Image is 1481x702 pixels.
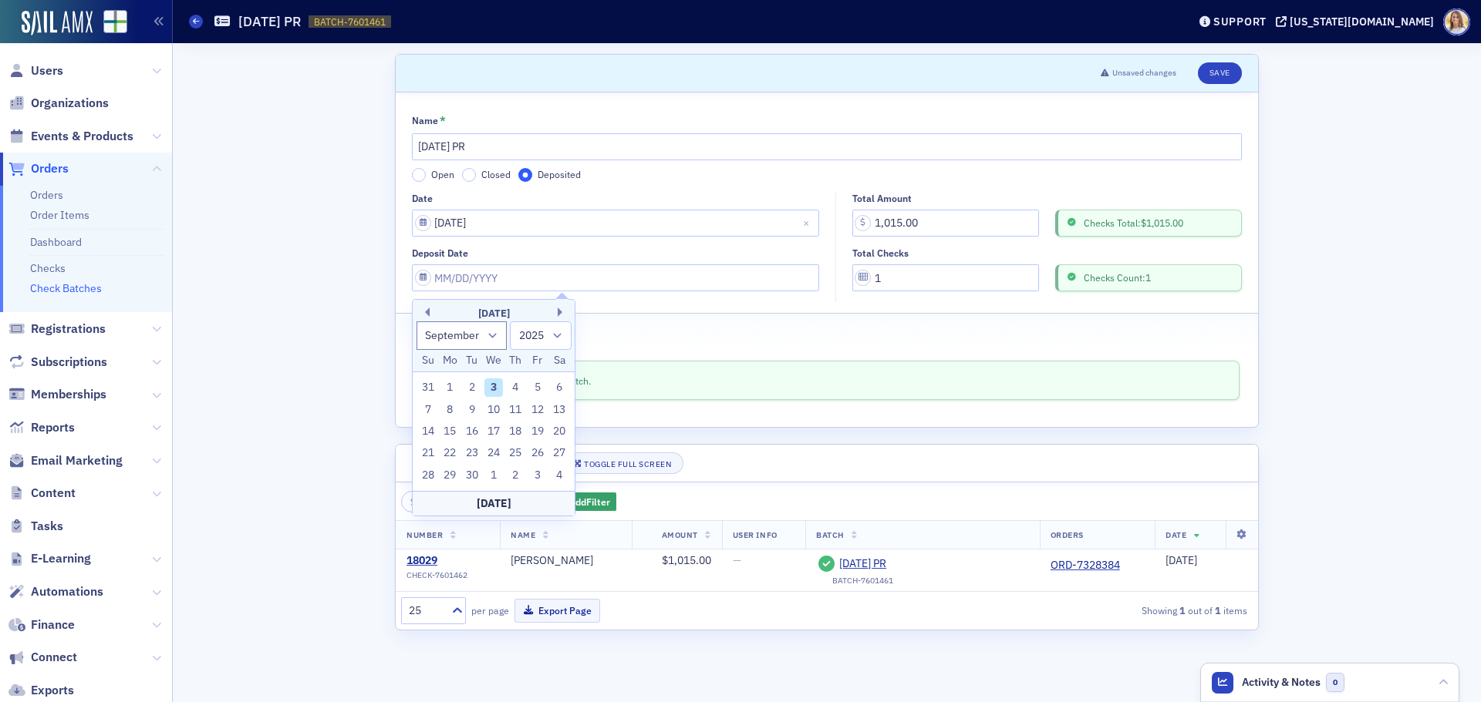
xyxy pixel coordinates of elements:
[733,553,741,567] span: —
[8,128,133,145] a: Events & Products
[481,168,511,180] span: Closed
[8,518,63,535] a: Tasks
[463,444,481,462] div: Choose Tuesday, September 23rd, 2025
[419,401,437,419] div: Choose Sunday, September 7th, 2025
[550,378,568,397] div: Choose Saturday, September 6th, 2025
[103,10,127,34] img: SailAMX
[31,419,75,436] span: Reports
[412,210,819,237] input: MM/DD/YYYY
[8,583,103,600] a: Automations
[412,247,468,259] div: Deposit Date
[8,386,106,403] a: Memberships
[31,616,75,633] span: Finance
[440,444,459,462] div: Choose Monday, September 22nd, 2025
[30,188,63,202] a: Orders
[413,491,575,516] div: [DATE]
[550,466,568,485] div: Choose Saturday, October 4th, 2025
[1112,67,1176,79] span: Unsaved changes
[31,452,123,469] span: Email Marketing
[550,444,568,462] div: Choose Saturday, September 27th, 2025
[31,485,76,502] span: Content
[8,682,74,699] a: Exports
[484,351,503,370] div: We
[30,261,66,275] a: Checks
[31,583,103,600] span: Automations
[1242,674,1321,690] span: Activity & Notes
[31,354,107,371] span: Subscriptions
[1051,529,1084,540] span: Orders
[31,550,91,567] span: E-Learning
[238,12,301,31] h1: [DATE] PR
[409,603,443,619] div: 25
[463,422,481,441] div: Choose Tuesday, September 16th, 2025
[852,210,1039,237] input: 0.00
[554,492,617,512] button: AddFilter
[8,452,123,469] a: Email Marketing
[419,378,437,397] div: Choose Sunday, August 31st, 2025
[484,444,503,462] div: Choose Wednesday, September 24th, 2025
[420,307,430,317] button: Previous Month
[528,378,547,397] div: Choose Friday, September 5th, 2025
[507,466,525,485] div: Choose Thursday, October 2nd, 2025
[1326,673,1345,692] span: 0
[8,550,91,567] a: E-Learning
[463,466,481,485] div: Choose Tuesday, September 30th, 2025
[8,62,63,79] a: Users
[31,682,74,699] span: Exports
[407,554,467,568] div: 18029
[8,485,76,502] a: Content
[1080,270,1151,284] span: Checks Count: 1
[514,599,600,623] button: Export Page
[528,401,547,419] div: Choose Friday, September 12th, 2025
[528,444,547,462] div: Choose Friday, September 26th, 2025
[314,15,386,29] span: BATCH-7601461
[30,235,82,249] a: Dashboard
[1213,603,1223,617] strong: 1
[1080,216,1183,230] span: Checks Total:
[419,351,437,370] div: Su
[1141,217,1183,229] span: $1,015.00
[401,491,548,512] input: Search…
[507,401,525,419] div: Choose Thursday, September 11th, 2025
[550,401,568,419] div: Choose Saturday, September 13th, 2025
[518,168,532,182] input: Deposited
[31,386,106,403] span: Memberships
[558,307,567,317] button: Next Month
[8,649,77,666] a: Connect
[852,193,912,204] div: Total Amount
[412,168,426,182] input: Open
[839,557,980,571] a: [DATE] PR
[412,264,819,291] input: MM/DD/YYYY
[528,466,547,485] div: Choose Friday, October 3rd, 2025
[662,529,698,540] span: Amount
[463,351,481,370] div: Tu
[440,401,459,419] div: Choose Monday, September 8th, 2025
[733,529,778,540] span: User Info
[832,576,893,586] div: BATCH-7601461
[1198,62,1242,84] button: Save
[31,321,106,338] span: Registrations
[413,306,575,321] div: [DATE]
[1276,16,1439,27] button: [US_STATE][DOMAIN_NAME]
[412,193,433,204] div: Date
[471,603,509,617] label: per page
[507,422,525,441] div: Choose Thursday, September 18th, 2025
[528,351,547,370] div: Fr
[484,466,503,485] div: Choose Wednesday, October 1st, 2025
[1443,8,1470,35] span: Profile
[1166,553,1197,567] span: [DATE]
[816,529,845,540] span: Batch
[419,444,437,462] div: Choose Sunday, September 21st, 2025
[1213,15,1267,29] div: Support
[507,378,525,397] div: Choose Thursday, September 4th, 2025
[419,466,437,485] div: Choose Sunday, September 28th, 2025
[1166,529,1186,540] span: Date
[538,168,581,180] span: Deposited
[463,401,481,419] div: Choose Tuesday, September 9th, 2025
[440,378,459,397] div: Choose Monday, September 1st, 2025
[22,11,93,35] img: SailAMX
[584,460,671,469] div: Toggle Full Screen
[407,570,467,580] span: CHECK-7601462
